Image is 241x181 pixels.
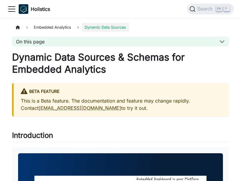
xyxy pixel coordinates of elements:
[19,4,28,14] img: Holistics
[21,97,222,112] p: This is a Beta feature. The documentation and feature may change rapidly. Contact to try it out.
[39,105,121,111] a: [EMAIL_ADDRESS][DOMAIN_NAME]
[12,37,229,46] button: On this page
[196,6,216,12] span: Search
[21,88,222,96] div: BETA FEATURE
[19,4,50,14] a: HolisticsHolistics
[31,23,74,32] span: Embedded Analytics
[31,5,50,13] b: Holistics
[187,4,234,14] button: Search (Ctrl+K)
[82,23,129,32] span: Dynamic Data Sources
[224,6,230,11] kbd: K
[12,131,229,142] h2: Introduction
[12,23,23,32] a: Home page
[12,51,229,75] h1: Dynamic Data Sources & Schemas for Embedded Analytics
[12,23,229,32] nav: Breadcrumbs
[7,5,16,14] button: Toggle navigation bar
